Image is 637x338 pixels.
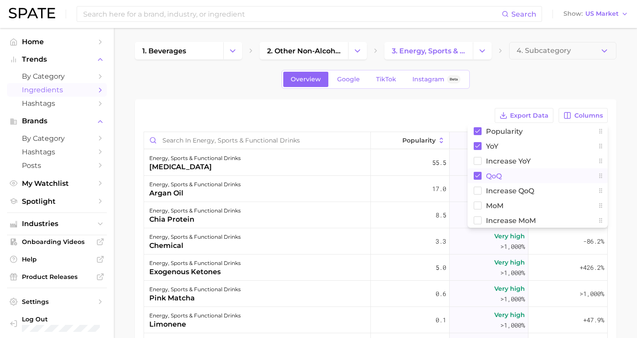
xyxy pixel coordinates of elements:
a: Google [330,72,367,87]
input: Search in energy, sports & functional drinks [144,132,370,149]
button: energy, sports & functional drinkspink matcha0.6Very high>1,000%>1,000% [144,281,607,307]
div: limonene [149,319,241,330]
span: 55.5 [432,157,446,168]
span: Very high [494,231,525,241]
div: exogenous ketones [149,267,241,277]
span: Very high [494,283,525,294]
a: by Category [7,70,107,83]
button: YoY [450,132,528,149]
span: Overview [291,76,321,83]
span: Hashtags [22,148,92,156]
span: Increase MoM [486,217,536,224]
img: SPATE [9,8,55,18]
button: Columns [559,108,607,123]
span: 3.3 [436,236,446,247]
span: MoM [486,202,503,209]
a: Overview [283,72,328,87]
button: energy, sports & functional drinksargan oil17.0Very high>1,000%-81.7% [144,176,607,202]
a: Spotlight [7,195,107,208]
a: Product Releases [7,270,107,283]
span: 5.0 [436,262,446,273]
span: 4. Subcategory [517,47,571,55]
span: +47.9% [583,315,604,325]
span: 0.6 [436,289,446,299]
span: Ingredients [22,86,92,94]
button: Trends [7,53,107,66]
span: Columns [574,112,603,119]
button: Popularity [371,132,450,149]
div: energy, sports & functional drinks [149,232,241,242]
a: InstagramBeta [405,72,468,87]
a: Hashtags [7,97,107,110]
span: Help [22,255,92,263]
button: 4. Subcategory [509,42,616,59]
span: Increase QoQ [486,187,534,195]
span: >1,000% [500,295,525,303]
span: My Watchlist [22,179,92,188]
span: Google [337,76,360,83]
span: Popularity [486,128,523,135]
div: argan oil [149,188,241,199]
a: Settings [7,295,107,308]
span: Onboarding Videos [22,238,92,246]
span: Settings [22,298,92,306]
span: TikTok [376,76,396,83]
div: [MEDICAL_DATA] [149,162,241,172]
span: Increase YoY [486,157,531,165]
span: Industries [22,220,92,228]
span: 3. energy, sports & functional drinks [392,47,465,55]
span: Popularity [402,137,436,144]
span: Search [511,10,536,18]
div: chemical [149,240,241,251]
input: Search here for a brand, industry, or ingredient [82,7,502,21]
div: energy, sports & functional drinks [149,206,241,216]
span: YoY [486,143,498,150]
span: Brands [22,117,92,125]
span: >1,000% [500,321,525,329]
a: Onboarding Videos [7,235,107,248]
button: Change Category [348,42,367,59]
span: QoQ [486,172,502,180]
a: Log out. Currently logged in with e-mail alyssa@spate.nyc. [7,313,107,335]
div: Columns [468,124,608,228]
a: Posts [7,159,107,172]
button: Change Category [223,42,242,59]
div: energy, sports & functional drinks [149,310,241,321]
span: 2. other non-alcoholic beverages [267,47,341,55]
button: energy, sports & functional drinks[MEDICAL_DATA]55.5Very high>1,000%-86.2% [144,150,607,176]
a: My Watchlist [7,177,107,190]
span: >1,000% [500,242,525,251]
span: Spotlight [22,197,92,206]
div: pink matcha [149,293,241,303]
a: by Category [7,132,107,145]
a: Ingredients [7,83,107,97]
a: 2. other non-alcoholic beverages [260,42,348,59]
button: ShowUS Market [561,8,630,20]
a: Home [7,35,107,49]
span: Very high [494,310,525,320]
span: Show [563,11,583,16]
div: energy, sports & functional drinks [149,153,241,164]
span: 8.5 [436,210,446,220]
span: Home [22,38,92,46]
span: Export Data [510,112,549,119]
div: energy, sports & functional drinks [149,258,241,268]
span: 17.0 [432,184,446,194]
button: Brands [7,115,107,128]
div: chia protein [149,214,241,225]
span: +426.2% [580,262,604,273]
span: by Category [22,134,92,143]
span: 1. beverages [142,47,186,55]
span: by Category [22,72,92,80]
span: Product Releases [22,273,92,281]
span: Posts [22,161,92,170]
span: Hashtags [22,99,92,108]
button: Change Category [473,42,492,59]
button: Export Data [495,108,553,123]
span: Log Out [22,315,100,323]
button: Industries [7,217,107,230]
span: >1,000% [580,289,604,298]
button: energy, sports & functional drinkschemical3.3Very high>1,000%-86.2% [144,228,607,254]
span: Trends [22,56,92,63]
button: energy, sports & functional drinkslimonene0.1Very high>1,000%+47.9% [144,307,607,333]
